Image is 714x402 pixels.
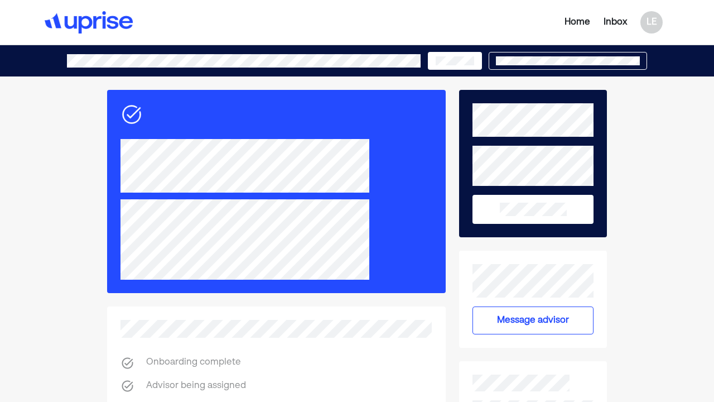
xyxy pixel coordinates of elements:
div: Home [565,16,590,29]
div: Inbox [604,16,627,29]
button: Message advisor [472,307,594,334]
div: Advisor being assigned [146,379,246,394]
div: Onboarding complete [146,356,241,370]
div: LE [640,11,663,33]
